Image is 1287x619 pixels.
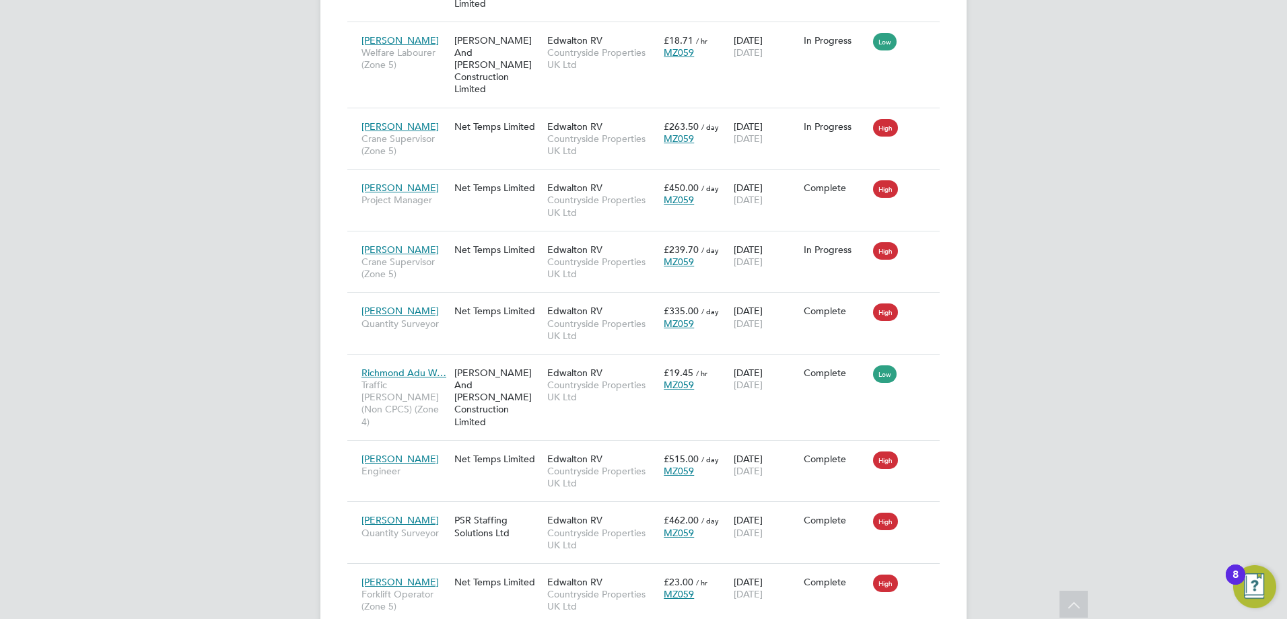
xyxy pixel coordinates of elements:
button: Open Resource Center, 8 new notifications [1233,565,1276,608]
span: / day [701,245,719,255]
span: Quantity Surveyor [361,318,448,330]
span: [DATE] [734,527,763,539]
span: Edwalton RV [547,305,602,317]
span: £263.50 [664,120,699,133]
span: High [873,119,898,137]
span: Low [873,33,897,50]
div: Net Temps Limited [451,298,544,324]
span: MZ059 [664,527,694,539]
a: [PERSON_NAME]Quantity SurveyorNet Temps LimitedEdwalton RVCountryside Properties UK Ltd£335.00 / ... [358,297,940,309]
div: [DATE] [730,114,800,151]
span: [PERSON_NAME] [361,514,439,526]
span: Crane Supervisor (Zone 5) [361,133,448,157]
span: Countryside Properties UK Ltd [547,133,657,157]
span: Edwalton RV [547,514,602,526]
span: [PERSON_NAME] [361,34,439,46]
span: [DATE] [734,133,763,145]
span: Countryside Properties UK Ltd [547,379,657,403]
span: MZ059 [664,318,694,330]
div: [DATE] [730,507,800,545]
span: [DATE] [734,194,763,206]
span: £19.45 [664,367,693,379]
div: [DATE] [730,360,800,398]
div: Complete [804,305,867,317]
a: Richmond Adu W…Traffic [PERSON_NAME] (Non CPCS) (Zone 4)[PERSON_NAME] And [PERSON_NAME] Construct... [358,359,940,371]
div: [DATE] [730,28,800,65]
div: [DATE] [730,446,800,484]
div: In Progress [804,34,867,46]
span: Edwalton RV [547,34,602,46]
a: [PERSON_NAME]Project ManagerNet Temps LimitedEdwalton RVCountryside Properties UK Ltd£450.00 / da... [358,174,940,186]
span: Quantity Surveyor [361,527,448,539]
span: [DATE] [734,379,763,391]
span: £335.00 [664,305,699,317]
span: / hr [696,36,707,46]
div: Complete [804,453,867,465]
span: Crane Supervisor (Zone 5) [361,256,448,280]
a: [PERSON_NAME]Quantity SurveyorPSR Staffing Solutions LtdEdwalton RVCountryside Properties UK Ltd£... [358,507,940,518]
span: Project Manager [361,194,448,206]
div: 8 [1232,575,1239,592]
span: Countryside Properties UK Ltd [547,588,657,612]
span: Engineer [361,465,448,477]
span: [DATE] [734,256,763,268]
span: Forklift Operator (Zone 5) [361,588,448,612]
a: [PERSON_NAME]Crane Supervisor (Zone 5)Net Temps LimitedEdwalton RVCountryside Properties UK Ltd£2... [358,113,940,124]
span: [PERSON_NAME] [361,244,439,256]
span: [PERSON_NAME] [361,576,439,588]
span: £23.00 [664,576,693,588]
span: / hr [696,368,707,378]
span: [DATE] [734,318,763,330]
div: Complete [804,514,867,526]
span: Countryside Properties UK Ltd [547,465,657,489]
span: / day [701,515,719,525]
span: [PERSON_NAME] [361,120,439,133]
div: In Progress [804,120,867,133]
div: [PERSON_NAME] And [PERSON_NAME] Construction Limited [451,360,544,435]
span: MZ059 [664,588,694,600]
span: High [873,513,898,530]
span: MZ059 [664,194,694,206]
span: / day [701,454,719,464]
div: Complete [804,576,867,588]
span: [PERSON_NAME] [361,182,439,194]
span: [PERSON_NAME] [361,453,439,465]
span: / day [701,122,719,132]
div: [DATE] [730,237,800,275]
div: [DATE] [730,298,800,336]
div: [DATE] [730,569,800,607]
a: [PERSON_NAME]Crane Supervisor (Zone 5)Net Temps LimitedEdwalton RVCountryside Properties UK Ltd£2... [358,236,940,248]
span: [DATE] [734,465,763,477]
div: PSR Staffing Solutions Ltd [451,507,544,545]
span: [DATE] [734,46,763,59]
div: Net Temps Limited [451,446,544,472]
span: £515.00 [664,453,699,465]
span: £450.00 [664,182,699,194]
a: [PERSON_NAME]Welfare Labourer (Zone 5)[PERSON_NAME] And [PERSON_NAME] Construction LimitedEdwalto... [358,27,940,38]
span: MZ059 [664,133,694,145]
span: High [873,451,898,469]
span: / day [701,183,719,193]
span: Countryside Properties UK Ltd [547,46,657,71]
span: Edwalton RV [547,244,602,256]
span: Countryside Properties UK Ltd [547,318,657,342]
div: Complete [804,367,867,379]
span: / day [701,306,719,316]
div: Net Temps Limited [451,569,544,595]
div: [DATE] [730,175,800,213]
div: Net Temps Limited [451,237,544,262]
span: MZ059 [664,46,694,59]
span: Edwalton RV [547,120,602,133]
span: High [873,575,898,592]
span: Traffic [PERSON_NAME] (Non CPCS) (Zone 4) [361,379,448,428]
span: Welfare Labourer (Zone 5) [361,46,448,71]
span: Low [873,365,897,383]
span: High [873,180,898,198]
span: MZ059 [664,465,694,477]
span: £239.70 [664,244,699,256]
span: £462.00 [664,514,699,526]
span: [PERSON_NAME] [361,305,439,317]
div: [PERSON_NAME] And [PERSON_NAME] Construction Limited [451,28,544,102]
span: [DATE] [734,588,763,600]
span: MZ059 [664,379,694,391]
